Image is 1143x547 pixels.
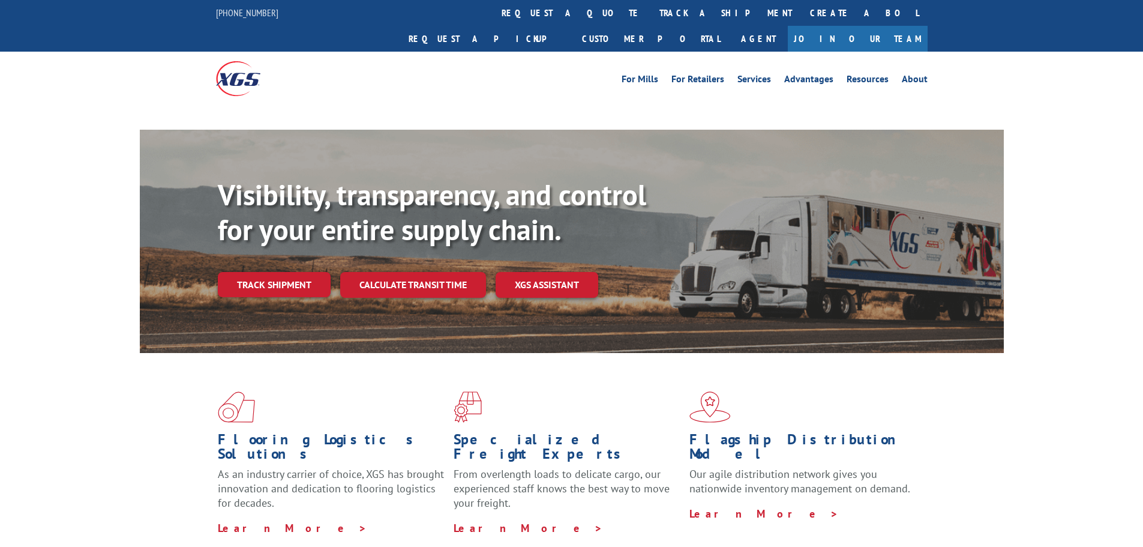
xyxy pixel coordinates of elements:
[902,74,928,88] a: About
[216,7,278,19] a: [PHONE_NUMBER]
[454,391,482,423] img: xgs-icon-focused-on-flooring-red
[737,74,771,88] a: Services
[496,272,598,298] a: XGS ASSISTANT
[788,26,928,52] a: Join Our Team
[400,26,573,52] a: Request a pickup
[454,467,680,521] p: From overlength loads to delicate cargo, our experienced staff knows the best way to move your fr...
[573,26,729,52] a: Customer Portal
[729,26,788,52] a: Agent
[689,432,916,467] h1: Flagship Distribution Model
[689,507,839,521] a: Learn More >
[454,432,680,467] h1: Specialized Freight Experts
[689,467,910,495] span: Our agile distribution network gives you nationwide inventory management on demand.
[218,521,367,535] a: Learn More >
[218,272,331,297] a: Track shipment
[847,74,889,88] a: Resources
[671,74,724,88] a: For Retailers
[784,74,833,88] a: Advantages
[218,391,255,423] img: xgs-icon-total-supply-chain-intelligence-red
[622,74,658,88] a: For Mills
[218,467,444,510] span: As an industry carrier of choice, XGS has brought innovation and dedication to flooring logistics...
[218,432,445,467] h1: Flooring Logistics Solutions
[689,391,731,423] img: xgs-icon-flagship-distribution-model-red
[340,272,486,298] a: Calculate transit time
[218,176,646,248] b: Visibility, transparency, and control for your entire supply chain.
[454,521,603,535] a: Learn More >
